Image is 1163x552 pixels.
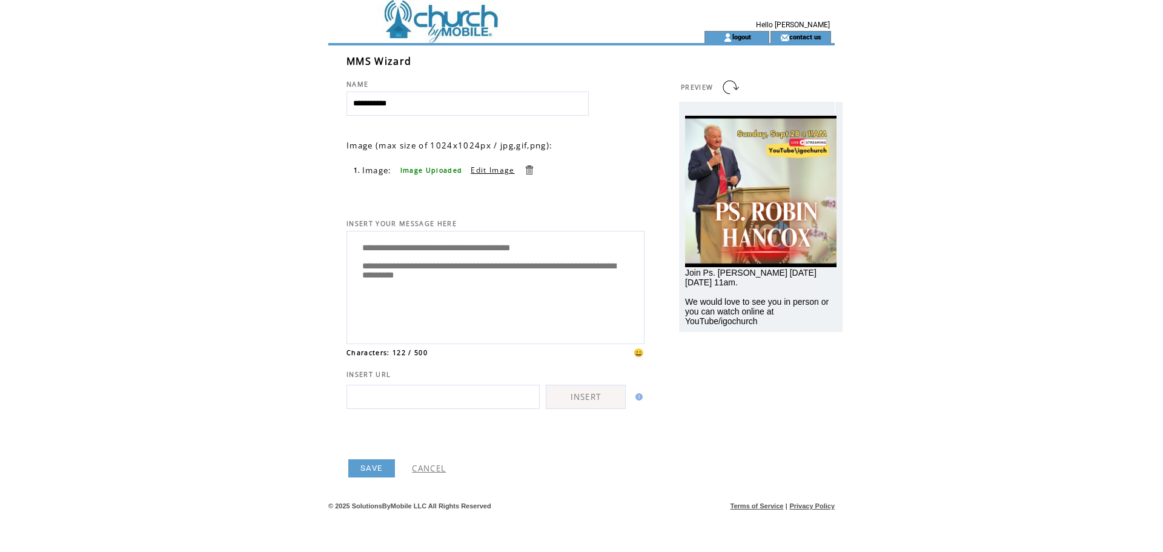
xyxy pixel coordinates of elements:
a: Privacy Policy [789,502,835,510]
a: logout [732,33,751,41]
span: Join Ps. [PERSON_NAME] [DATE][DATE] 11am. We would love to see you in person or you can watch onl... [685,268,829,326]
span: 1. [354,166,361,175]
img: account_icon.gif [723,33,732,42]
span: INSERT YOUR MESSAGE HERE [346,219,457,228]
span: Image: [362,165,392,176]
span: Image (max size of 1024x1024px / jpg,gif,png): [346,140,552,151]
span: Hello [PERSON_NAME] [756,21,830,29]
span: | [786,502,787,510]
a: Edit Image [471,165,514,175]
a: Delete this item [523,164,535,176]
a: Terms of Service [731,502,784,510]
span: Characters: 122 / 500 [346,348,428,357]
a: SAVE [348,459,395,477]
img: help.gif [632,393,643,401]
span: MMS Wizard [346,55,411,68]
span: © 2025 SolutionsByMobile LLC All Rights Reserved [328,502,491,510]
span: 😀 [634,347,644,358]
span: Image Uploaded [400,166,463,175]
a: contact us [789,33,821,41]
span: INSERT URL [346,370,391,379]
span: PREVIEW [681,83,713,91]
span: NAME [346,80,368,88]
a: CANCEL [412,463,446,474]
a: INSERT [546,385,626,409]
img: contact_us_icon.gif [780,33,789,42]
